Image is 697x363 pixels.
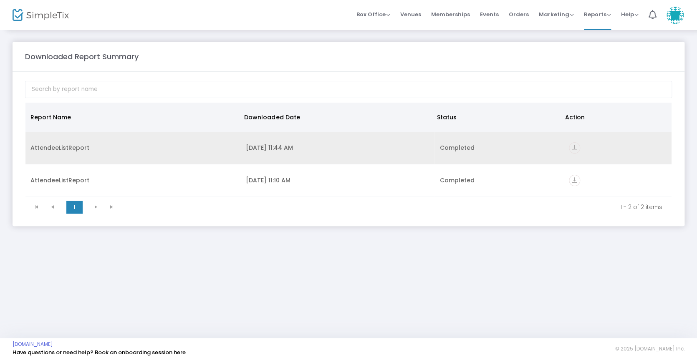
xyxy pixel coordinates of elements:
[30,144,236,152] div: AttendeeListReport
[480,4,499,25] span: Events
[126,203,662,211] kendo-pager-info: 1 - 2 of 2 items
[615,345,684,352] span: © 2025 [DOMAIN_NAME] Inc.
[569,175,580,186] i: vertical_align_bottom
[30,176,236,184] div: AttendeeListReport
[246,176,429,184] div: 9/25/2025 11:10 AM
[356,10,390,18] span: Box Office
[439,176,559,184] div: Completed
[560,103,667,132] th: Action
[569,177,580,186] a: vertical_align_bottom
[584,10,611,18] span: Reports
[539,10,574,18] span: Marketing
[66,201,82,213] span: Page 1
[25,51,139,62] m-panel-title: Downloaded Report Summary
[439,144,559,152] div: Completed
[13,348,186,356] a: Have questions or need help? Book an onboarding session here
[569,175,667,186] div: https://go.SimpleTix.com/qbib9
[569,145,580,153] a: vertical_align_bottom
[621,10,639,18] span: Help
[569,142,667,154] div: https://go.SimpleTix.com/48ei3
[509,4,529,25] span: Orders
[25,81,672,98] input: Search by report name
[13,341,53,348] a: [DOMAIN_NAME]
[25,103,672,197] div: Data table
[569,142,580,154] i: vertical_align_bottom
[400,4,421,25] span: Venues
[432,103,560,132] th: Status
[246,144,429,152] div: 9/25/2025 11:44 AM
[25,103,239,132] th: Report Name
[431,4,470,25] span: Memberships
[239,103,432,132] th: Downloaded Date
